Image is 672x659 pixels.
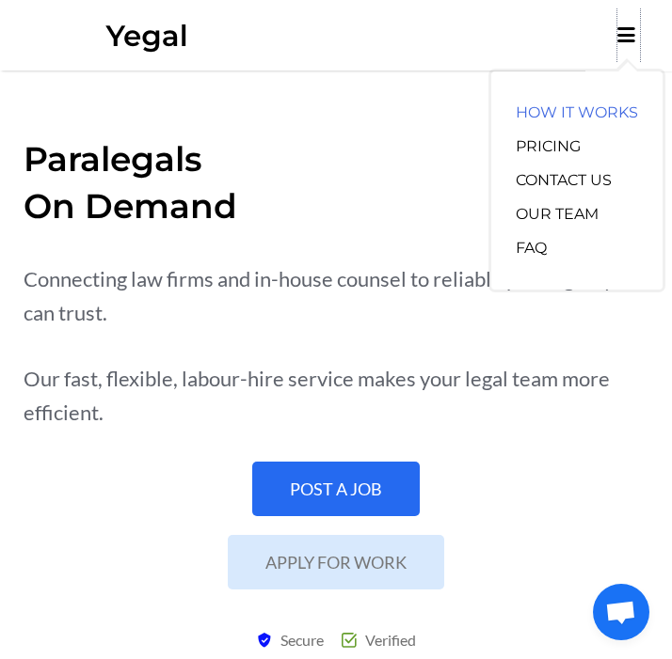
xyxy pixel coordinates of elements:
h1: Paralegals On Demand [24,135,648,229]
div: Open chat [593,584,649,640]
div: Our fast, flexible, labour-hire service makes your legal team more efficient. [24,362,648,430]
a: APPLY FOR WORK [228,535,444,589]
span: Verified [360,623,416,656]
span: POST A JOB [290,480,382,497]
div: Connecting law firms and in-house counsel to reliable paralegals you can trust. [24,262,648,330]
a: POST A JOB [252,462,420,516]
span: APPLY FOR WORK [265,554,407,571]
span: Secure [276,623,324,656]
